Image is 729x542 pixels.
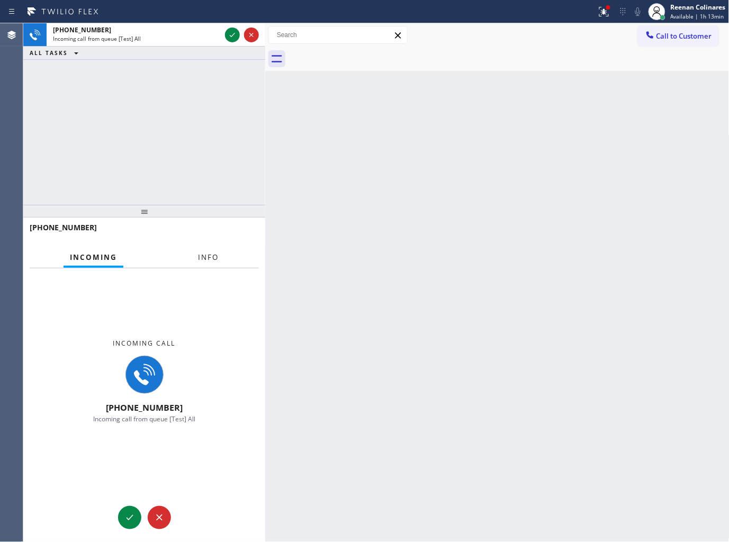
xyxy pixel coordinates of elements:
span: Incoming call from queue [Test] All [53,35,141,42]
input: Search [269,26,407,43]
button: Mute [631,4,645,19]
button: Call to Customer [638,26,719,46]
span: [PHONE_NUMBER] [106,402,183,413]
span: [PHONE_NUMBER] [30,222,97,232]
span: Available | 1h 13min [671,13,724,20]
button: Reject [148,506,171,529]
span: ALL TASKS [30,49,68,57]
button: Reject [244,28,259,42]
span: [PHONE_NUMBER] [53,25,111,34]
span: Call to Customer [656,31,712,41]
button: Incoming [64,247,123,268]
span: Incoming call [113,339,176,348]
span: Incoming call from queue [Test] All [93,414,195,423]
button: Accept [225,28,240,42]
button: Accept [118,506,141,529]
span: Incoming [70,252,117,262]
div: Reenan Colinares [671,3,726,12]
button: ALL TASKS [23,47,89,59]
span: Info [198,252,219,262]
button: Info [192,247,225,268]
